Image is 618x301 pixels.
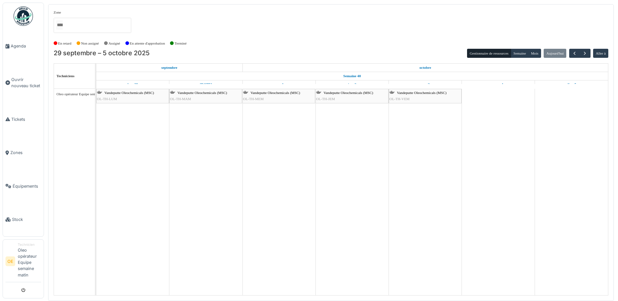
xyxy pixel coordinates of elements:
a: 3 octobre 2025 [419,80,431,88]
label: En retard [58,41,71,46]
a: 29 septembre 2025 [160,64,179,72]
span: OL-TH-JEM [316,97,335,101]
a: Semaine 40 [342,72,362,80]
span: OL-TH-MEM [243,97,264,101]
span: Vandeputte Oleochemicals (MSC) [177,91,227,95]
span: OL-TH-VEM [389,97,410,101]
button: Semaine [511,49,528,58]
span: Vandeputte Oleochemicals (MSC) [104,91,154,95]
a: Zones [3,136,44,170]
span: Ouvrir nouveau ticket [11,77,41,89]
div: Technicien [18,242,41,247]
a: Stock [3,203,44,236]
button: Aller à [593,49,608,58]
a: Agenda [3,29,44,63]
span: Vandeputte Oleochemicals (MSC) [324,91,373,95]
span: OL-TH-MAM [170,97,191,101]
label: Zone [54,10,61,15]
span: Stock [12,216,41,223]
label: En attente d'approbation [130,41,165,46]
a: 2 octobre 2025 [346,80,358,88]
a: Tickets [3,102,44,136]
a: 30 septembre 2025 [198,80,214,88]
span: Tickets [11,116,41,122]
button: Mois [528,49,541,58]
span: Agenda [11,43,41,49]
a: Équipements [3,169,44,203]
a: 1 octobre 2025 [272,80,285,88]
span: Techniciens [57,74,75,78]
label: Non assigné [81,41,99,46]
span: Zones [10,150,41,156]
span: Vandeputte Oleochemicals (MSC) [250,91,300,95]
span: OL-TH-LUM [97,97,117,101]
a: OE TechnicienOleo opérateur Equipe semaine matin [5,242,41,282]
a: Ouvrir nouveau ticket [3,63,44,103]
span: Équipements [13,183,41,189]
a: 1 octobre 2025 [418,64,433,72]
input: Tous [56,20,63,30]
span: Vandeputte Oleochemicals (MSC) [397,91,446,95]
a: 4 octobre 2025 [492,80,505,88]
button: Précédent [569,49,580,58]
button: Aujourd'hui [544,49,566,58]
li: Oleo opérateur Equipe semaine matin [18,242,41,281]
button: Suivant [580,49,590,58]
span: Oleo opérateur Equipe semaine matin [57,92,111,96]
label: Assigné [109,41,120,46]
a: 29 septembre 2025 [126,80,139,88]
label: Terminé [175,41,186,46]
button: Gestionnaire de ressources [467,49,511,58]
a: 5 octobre 2025 [565,80,578,88]
h2: 29 septembre – 5 octobre 2025 [54,49,150,57]
li: OE [5,256,15,266]
img: Badge_color-CXgf-gQk.svg [14,6,33,26]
